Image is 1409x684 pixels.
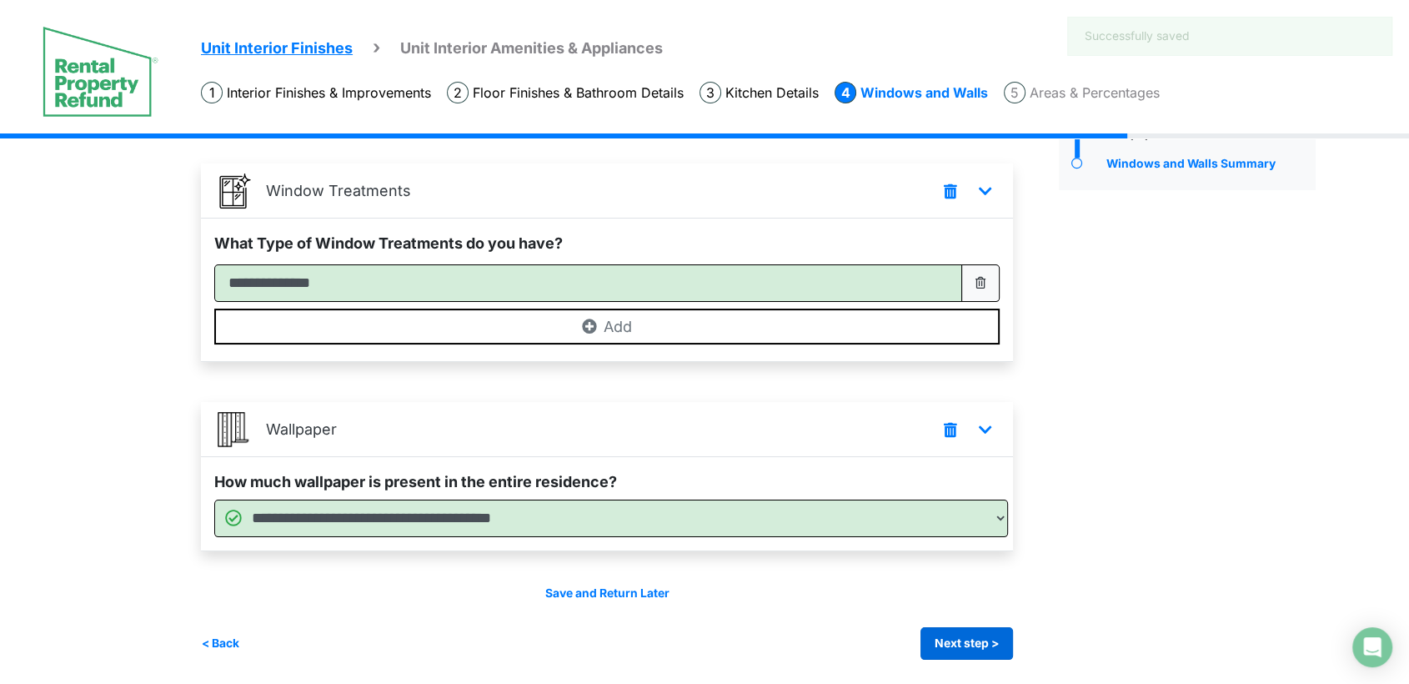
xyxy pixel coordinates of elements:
span: Unit Interior Amenities & Appliances [400,39,663,57]
button: Next step > [920,627,1013,660]
li: Areas & Percentages [1004,82,1160,103]
span: Successfully saved [1085,28,1375,45]
li: Kitchen Details [699,82,819,103]
li: Floor Finishes & Bathroom Details [447,82,684,103]
label: What Type of Window Treatments do you have? [214,232,563,254]
button: Add [214,309,1000,345]
li: Windows and Walls [835,82,988,103]
a: Save and Return Later [545,586,669,600]
div: Open Intercom Messenger [1352,627,1392,667]
img: window-treatments_lyQzTDc.png [218,174,253,209]
img: spp logo [42,25,159,118]
img: wallpaper.png [218,412,253,447]
li: Interior Finishes & Improvements [201,82,431,103]
p: Window Treatments [266,179,411,202]
button: < Back [201,627,240,660]
p: Wallpaper [266,418,337,440]
label: How much wallpaper is present in the entire residence? [214,470,617,493]
div: Windows and Walls Summary [1101,155,1316,177]
span: Unit Interior Finishes [201,39,353,57]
